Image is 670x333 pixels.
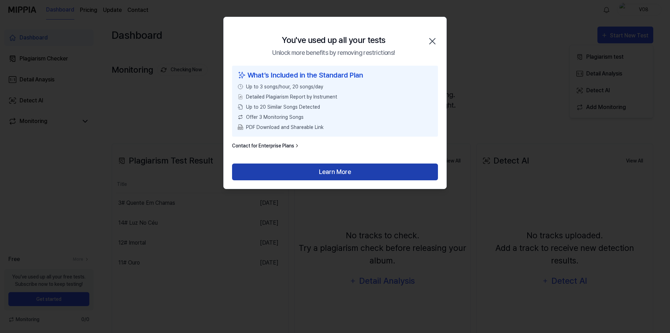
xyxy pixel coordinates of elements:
[246,103,320,111] span: Up to 20 Similar Songs Detected
[238,70,432,80] div: What’s Included in the Standard Plan
[232,142,300,150] a: Contact for Enterprise Plans
[246,93,337,101] span: Detailed Plagiarism Report by Instrument
[246,83,323,91] span: Up to 3 songs/hour, 20 songs/day
[282,34,386,46] div: You've used up all your tests
[246,124,323,131] span: PDF Download and Shareable Link
[232,164,438,180] button: Learn More
[238,124,243,130] img: PDF Download
[238,94,243,100] img: File Select
[238,70,246,80] img: sparkles icon
[272,48,395,57] div: Unlock more benefits by removing restrictions!
[246,114,304,121] span: Offer 3 Monitoring Songs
